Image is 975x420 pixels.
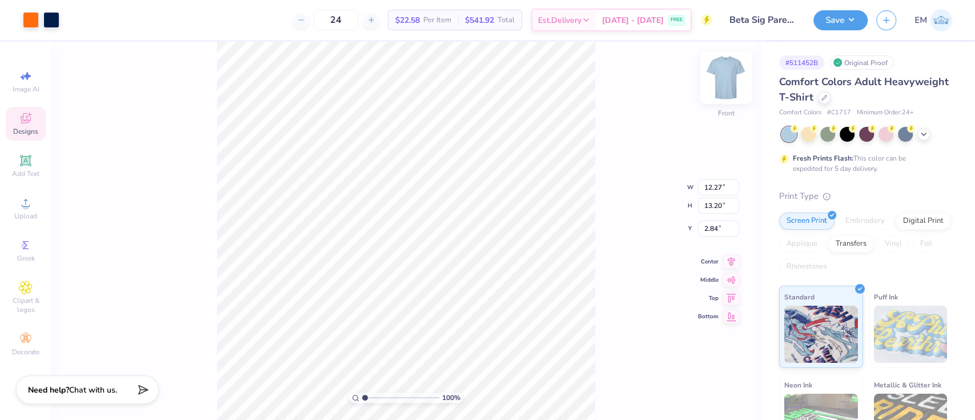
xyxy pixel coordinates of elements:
[830,55,894,70] div: Original Proof
[874,379,941,391] span: Metallic & Glitter Ink
[874,291,898,303] span: Puff Ink
[17,254,35,263] span: Greek
[784,379,812,391] span: Neon Ink
[877,235,909,253] div: Vinyl
[69,385,117,395] span: Chat with us.
[13,85,39,94] span: Image AI
[423,14,451,26] span: Per Item
[784,306,858,363] img: Standard
[497,14,515,26] span: Total
[828,235,874,253] div: Transfers
[793,154,853,163] strong: Fresh Prints Flash:
[779,55,824,70] div: # 511452B
[6,296,46,314] span: Clipart & logos
[698,276,719,284] span: Middle
[703,55,749,101] img: Front
[913,235,940,253] div: Foil
[813,10,868,30] button: Save
[28,385,69,395] strong: Need help?
[914,14,927,27] span: EM
[874,306,948,363] img: Puff Ink
[779,75,949,104] span: Comfort Colors Adult Heavyweight T-Shirt
[779,258,834,275] div: Rhinestones
[671,16,683,24] span: FREE
[698,294,719,302] span: Top
[698,258,719,266] span: Center
[465,14,494,26] span: $541.92
[13,127,38,136] span: Designs
[779,108,821,118] span: Comfort Colors
[14,211,37,221] span: Upload
[314,10,358,30] input: – –
[857,108,914,118] span: Minimum Order: 24 +
[538,14,581,26] span: Est. Delivery
[395,14,420,26] span: $22.58
[12,169,39,178] span: Add Text
[827,108,851,118] span: # C1717
[779,213,834,230] div: Screen Print
[721,9,805,31] input: Untitled Design
[784,291,814,303] span: Standard
[930,9,952,31] img: Emily Mcclelland
[896,213,951,230] div: Digital Print
[779,235,825,253] div: Applique
[442,393,460,403] span: 100 %
[698,313,719,321] span: Bottom
[914,9,952,31] a: EM
[779,190,952,203] div: Print Type
[12,347,39,357] span: Decorate
[718,108,735,118] div: Front
[838,213,892,230] div: Embroidery
[793,153,933,174] div: This color can be expedited for 5 day delivery.
[602,14,664,26] span: [DATE] - [DATE]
